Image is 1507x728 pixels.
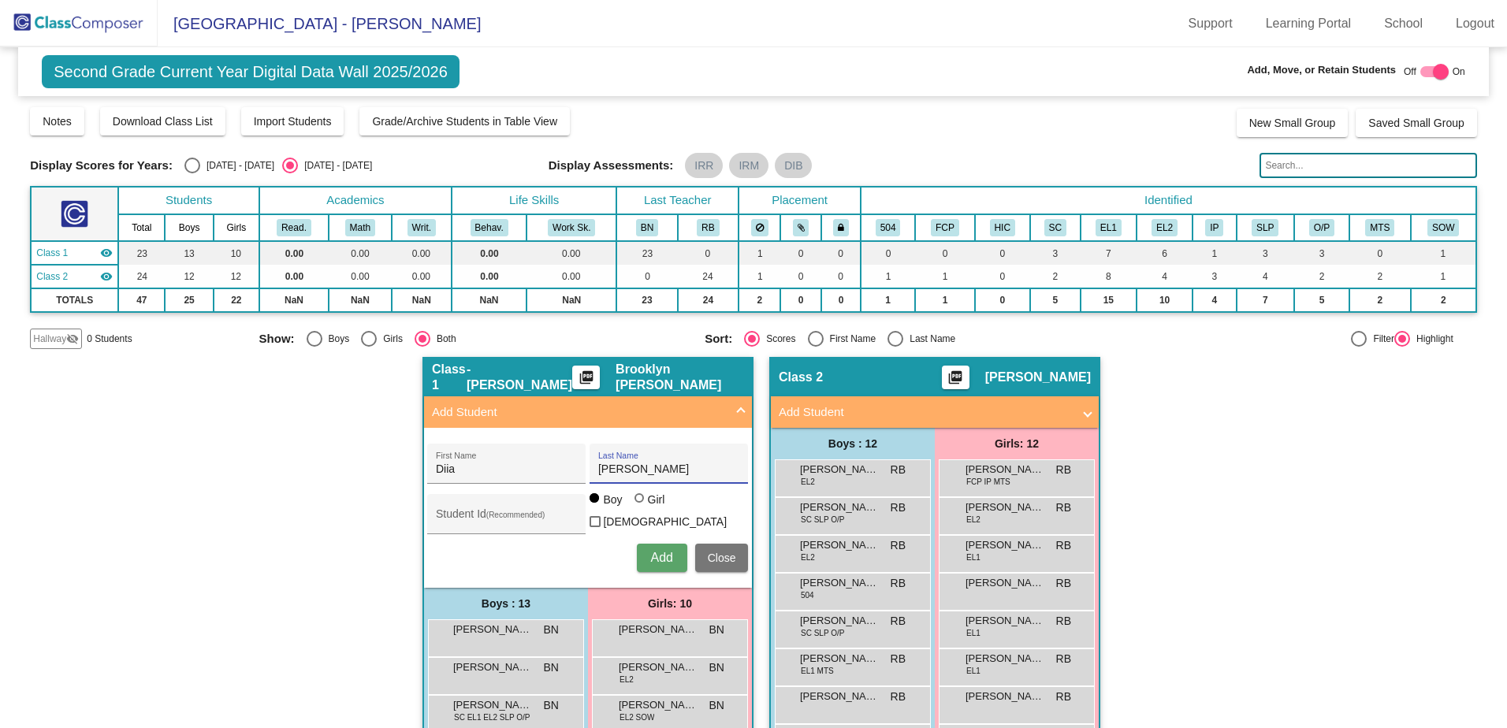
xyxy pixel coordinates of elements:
[1427,219,1459,236] button: SOW
[801,476,815,488] span: EL2
[800,537,879,553] span: [PERSON_NAME]
[636,219,658,236] button: BN
[436,463,578,476] input: First Name
[1137,265,1193,288] td: 4
[678,265,739,288] td: 24
[800,500,879,515] span: [PERSON_NAME]
[739,288,780,312] td: 2
[1253,11,1364,36] a: Learning Portal
[100,107,225,136] button: Download Class List
[1152,219,1178,236] button: EL2
[1349,241,1411,265] td: 0
[678,241,739,265] td: 0
[1411,214,1476,241] th: Student on waiver
[903,332,955,346] div: Last Name
[616,265,677,288] td: 0
[891,500,906,516] span: RB
[1056,500,1071,516] span: RB
[30,107,84,136] button: Notes
[1356,109,1476,137] button: Saved Small Group
[861,241,915,265] td: 0
[452,241,527,265] td: 0.00
[66,332,79,345] mat-icon: visibility_off
[392,265,452,288] td: 0.00
[695,544,749,572] button: Close
[118,288,165,312] td: 47
[329,288,392,312] td: NaN
[975,241,1030,265] td: 0
[214,241,259,265] td: 10
[780,214,821,241] th: Keep with students
[544,622,559,638] span: BN
[42,55,460,88] span: Second Grade Current Year Digital Data Wall 2025/2026
[821,214,861,241] th: Keep with teacher
[549,158,674,173] span: Display Assessments:
[800,651,879,667] span: [PERSON_NAME]
[966,665,980,677] span: EL1
[1030,288,1081,312] td: 5
[800,613,879,629] span: [PERSON_NAME]
[392,288,452,312] td: NaN
[800,689,879,704] span: [PERSON_NAME]
[966,552,980,563] span: EL1
[1294,214,1349,241] th: Receives OT or PT Services
[31,241,118,265] td: Brooklyn Newcomb - Newcomb
[801,514,844,526] span: SC SLP O/P
[452,187,616,214] th: Life Skills
[277,219,311,236] button: Read.
[1137,214,1193,241] th: English Language Learner Level 2 (Progressing)
[31,265,118,288] td: Rachael Bennett - No Class Name
[1056,575,1071,592] span: RB
[616,187,739,214] th: Last Teacher
[118,241,165,265] td: 23
[685,153,723,178] mat-chip: IRR
[729,153,768,178] mat-chip: IRM
[1137,241,1193,265] td: 6
[780,241,821,265] td: 0
[1096,219,1122,236] button: EL1
[602,492,622,507] div: Boy
[329,241,392,265] td: 0.00
[1081,241,1137,265] td: 7
[821,265,861,288] td: 0
[966,613,1044,629] span: [PERSON_NAME]
[31,288,118,312] td: TOTALS
[1081,288,1137,312] td: 15
[975,265,1030,288] td: 0
[259,241,329,265] td: 0.00
[891,689,906,705] span: RB
[824,332,876,346] div: First Name
[708,552,736,564] span: Close
[1349,214,1411,241] th: On MTSS List
[214,214,259,241] th: Girls
[709,622,724,638] span: BN
[678,214,739,241] th: Rachael Bennett
[1294,288,1349,312] td: 5
[100,270,113,283] mat-icon: visibility
[1193,265,1236,288] td: 3
[647,492,665,507] div: Girl
[1030,214,1081,241] th: Support Center Student
[1453,65,1465,79] span: On
[1365,219,1394,236] button: MTS
[966,651,1044,667] span: [PERSON_NAME]
[603,512,727,531] span: [DEMOGRAPHIC_DATA]
[616,214,677,241] th: Brooklyn Newcomb
[821,288,861,312] td: 0
[1411,265,1476,288] td: 1
[780,265,821,288] td: 0
[377,332,403,346] div: Girls
[36,269,68,284] span: Class 2
[985,370,1091,385] span: [PERSON_NAME]
[30,158,173,173] span: Display Scores for Years:
[975,288,1030,312] td: 0
[709,697,724,714] span: BN
[1056,651,1071,667] span: RB
[966,627,980,639] span: EL1
[33,332,66,346] span: Hallway
[454,711,530,723] span: SC EL1 EL2 SLP O/P
[801,627,844,639] span: SC SLP O/P
[771,428,935,459] div: Boys : 12
[800,575,879,591] span: [PERSON_NAME]
[87,332,132,346] span: 0 Students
